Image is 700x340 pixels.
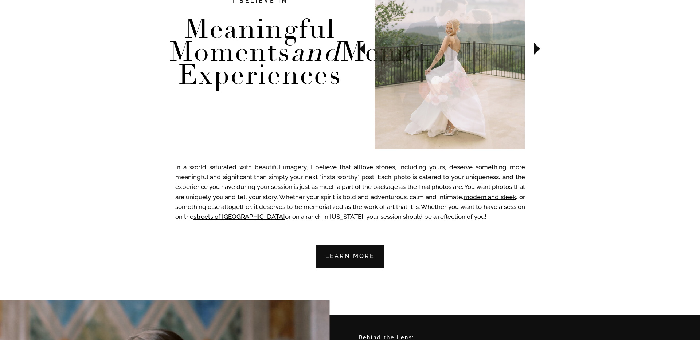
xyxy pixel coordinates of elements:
a: love stories [361,163,395,171]
a: streets of [GEOGRAPHIC_DATA] [193,213,285,220]
p: In a world saturated with beautiful imagery, I believe that all , including yours, deserve someth... [175,162,525,225]
i: and [291,35,340,69]
a: modern and sleek [464,193,516,201]
h3: Meaningful Moments Memorable Experiences [169,18,352,96]
a: Learn more [316,245,384,268]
